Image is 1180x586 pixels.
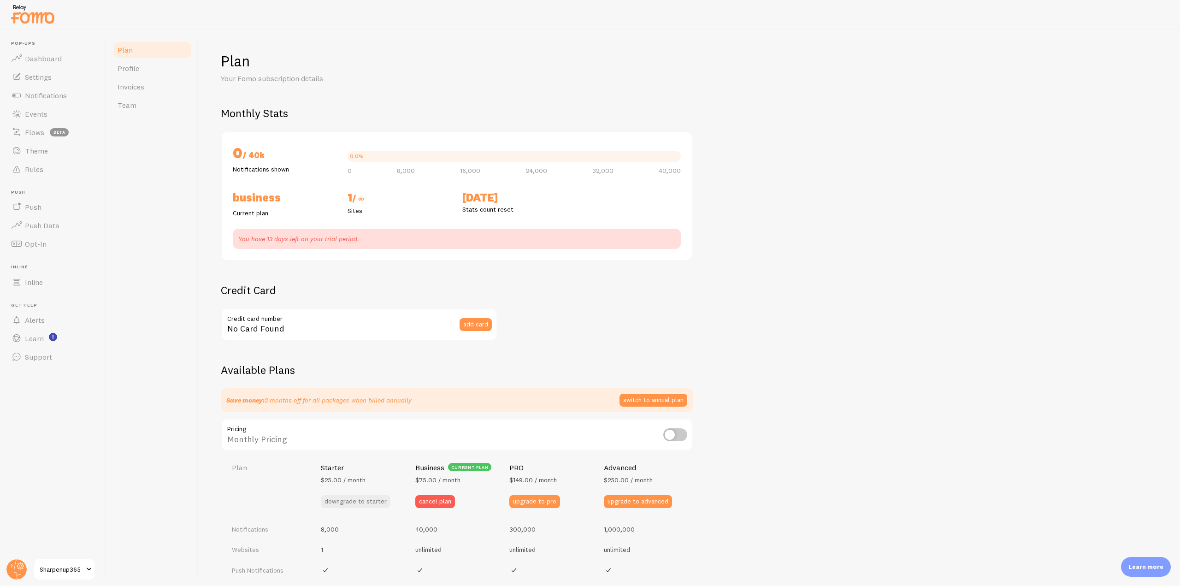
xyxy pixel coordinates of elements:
[233,143,336,165] h2: 0
[118,82,144,91] span: Invoices
[397,167,415,174] span: 8,000
[415,463,444,473] h4: Business
[462,190,566,205] h2: [DATE]
[604,476,653,484] span: $250.00 / month
[221,519,315,539] td: Notifications
[659,167,681,174] span: 40,000
[25,278,43,287] span: Inline
[25,334,44,343] span: Learn
[315,519,410,539] td: 8,000
[1121,557,1171,577] div: Learn more
[11,302,100,308] span: Get Help
[112,96,193,114] a: Team
[352,193,364,204] span: / ∞
[348,206,451,215] p: Sites
[592,167,614,174] span: 32,000
[6,348,100,366] a: Support
[6,49,100,68] a: Dashboard
[321,463,344,473] h4: Starter
[118,45,133,54] span: Plan
[504,539,598,560] td: unlimited
[221,73,442,84] p: Your Fomo subscription details
[6,123,100,142] a: Flows beta
[50,128,69,136] span: beta
[6,105,100,123] a: Events
[463,321,488,327] span: add card
[6,329,100,348] a: Learn
[226,396,265,404] strong: Save money:
[410,519,504,539] td: 40,000
[221,363,1158,377] h2: Available Plans
[462,205,566,214] p: Stats count reset
[238,234,675,243] p: You have 13 days left on your trial period.
[242,150,265,160] span: / 40k
[221,419,693,452] div: Monthly Pricing
[604,495,672,508] button: upgrade to advanced
[6,198,100,216] a: Push
[6,235,100,253] a: Opt-In
[25,109,47,118] span: Events
[112,41,193,59] a: Plan
[619,394,687,407] button: switch to annual plan
[112,77,193,96] a: Invoices
[11,189,100,195] span: Push
[221,308,497,324] label: Credit card number
[25,91,67,100] span: Notifications
[6,311,100,329] a: Alerts
[1128,562,1163,571] p: Learn more
[509,463,524,473] h4: PRO
[233,208,336,218] p: Current plan
[221,106,1158,120] h2: Monthly Stats
[25,72,52,82] span: Settings
[25,239,47,249] span: Opt-In
[118,101,136,110] span: Team
[460,318,492,331] button: add card
[33,558,95,580] a: Sharpenup365
[415,476,460,484] span: $75.00 / month
[415,495,455,508] button: cancel plan
[504,519,598,539] td: 300,000
[604,463,636,473] h4: Advanced
[226,396,412,405] p: 2 months off for all packages when billed annually
[6,68,100,86] a: Settings
[448,463,492,471] div: current plan
[348,190,451,206] h2: 1
[25,221,59,230] span: Push Data
[25,128,44,137] span: Flows
[40,564,83,575] span: Sharpenup365
[410,539,504,560] td: unlimited
[233,165,336,174] p: Notifications shown
[25,202,41,212] span: Push
[232,463,310,473] h4: Plan
[460,167,480,174] span: 16,000
[25,315,45,325] span: Alerts
[25,352,52,361] span: Support
[221,539,315,560] td: Websites
[49,333,57,341] svg: <p>Watch New Feature Tutorials!</p>
[221,52,1158,71] h1: Plan
[6,216,100,235] a: Push Data
[509,476,557,484] span: $149.00 / month
[526,167,547,174] span: 24,000
[11,264,100,270] span: Inline
[25,165,43,174] span: Rules
[221,283,497,297] h2: Credit Card
[118,64,139,73] span: Profile
[112,59,193,77] a: Profile
[315,539,410,560] td: 1
[25,146,48,155] span: Theme
[10,2,56,26] img: fomo-relay-logo-orange.svg
[6,273,100,291] a: Inline
[509,495,560,508] button: upgrade to pro
[350,154,364,159] div: 0.0%
[348,167,352,174] span: 0
[6,86,100,105] a: Notifications
[233,190,336,205] h2: Business
[321,495,390,508] button: downgrade to starter
[11,41,100,47] span: Pop-ups
[598,539,693,560] td: unlimited
[221,559,315,581] td: Push Notifications
[6,160,100,178] a: Rules
[6,142,100,160] a: Theme
[25,54,62,63] span: Dashboard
